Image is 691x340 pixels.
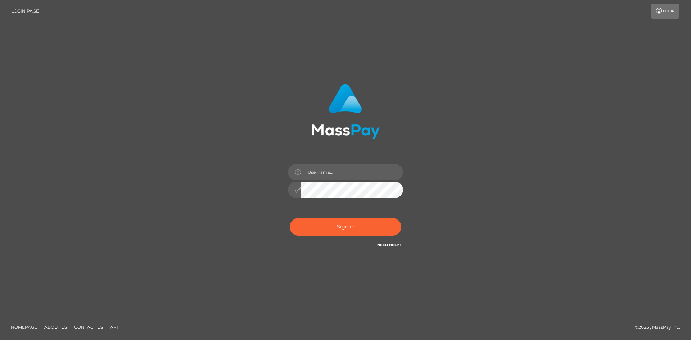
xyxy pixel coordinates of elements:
input: Username... [301,164,403,180]
img: MassPay Login [311,84,380,139]
a: Need Help? [377,242,401,247]
a: Contact Us [71,322,106,333]
div: © 2025 , MassPay Inc. [635,323,686,331]
a: Homepage [8,322,40,333]
a: About Us [41,322,70,333]
a: Login [651,4,679,19]
a: Login Page [11,4,39,19]
a: API [107,322,121,333]
button: Sign in [290,218,401,236]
